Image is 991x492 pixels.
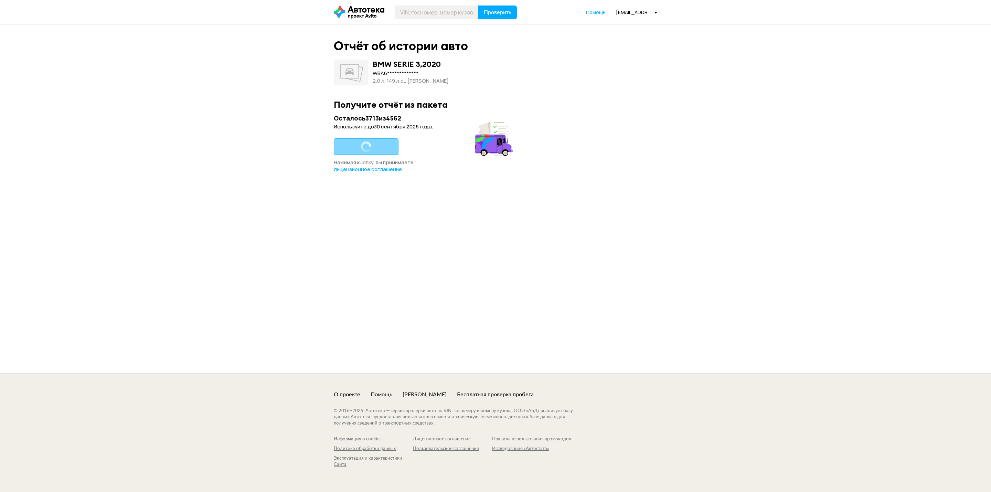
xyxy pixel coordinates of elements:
[586,9,606,15] span: Помощь
[395,6,479,19] input: VIN, госномер, номер кузова
[334,408,587,427] div: © 2016– 2025 . Автотека — сервис проверки авто по VIN, госномеру и номеру кузова. ООО «АБД» реали...
[334,436,413,442] a: Информация о cookies
[484,10,511,15] span: Проверить
[334,166,402,173] a: лицензионное соглашение
[492,446,571,452] a: Исследование «Автостата»
[373,77,449,85] div: 2.0 л, 149 л.c., [PERSON_NAME]
[334,391,360,398] a: О проекте
[334,39,468,53] div: Отчёт об истории авто
[403,391,447,398] a: [PERSON_NAME]
[413,436,492,442] a: Лицензионное соглашение
[334,159,414,173] span: Нажимая кнопку, вы принимаете .
[334,456,413,468] a: Эксплуатация и характеристики Сайта
[334,446,413,452] a: Политика обработки данных
[492,436,571,442] a: Правила использования промокодов
[457,391,534,398] a: Бесплатная проверка пробега
[373,60,441,69] div: BMW SERIE 3 , 2020
[413,446,492,452] a: Пользовательское соглашение
[478,6,517,19] button: Проверить
[586,9,606,16] a: Помощь
[334,99,657,110] div: Получите отчёт из пакета
[334,166,402,173] span: лицензионное соглашение
[334,114,515,123] div: Осталось 3713 из 4562
[371,391,392,398] a: Помощь
[334,123,515,130] div: Используйте до 30 сентября 2025 года .
[616,9,657,15] div: [EMAIL_ADDRESS][DOMAIN_NAME]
